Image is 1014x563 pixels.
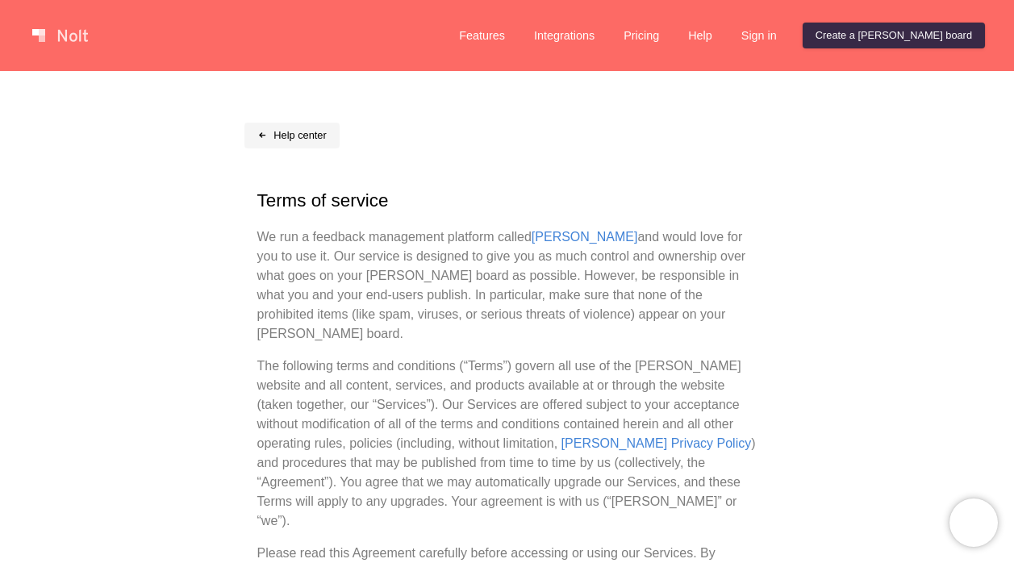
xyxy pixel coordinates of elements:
a: [PERSON_NAME] [532,230,638,244]
p: We run a feedback management platform called and would love for you to use it. Our service is des... [257,227,757,344]
a: Sign in [728,23,790,48]
a: Create a [PERSON_NAME] board [803,23,985,48]
p: The following terms and conditions (“Terms”) govern all use of the [PERSON_NAME] website and all ... [257,357,757,531]
a: Help center [244,123,340,148]
a: Help [675,23,725,48]
a: Features [446,23,518,48]
a: Integrations [521,23,607,48]
h1: Terms of service [257,187,757,215]
a: [PERSON_NAME] Privacy Policy [561,436,752,450]
iframe: Chatra live chat [949,498,998,547]
a: Pricing [611,23,672,48]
